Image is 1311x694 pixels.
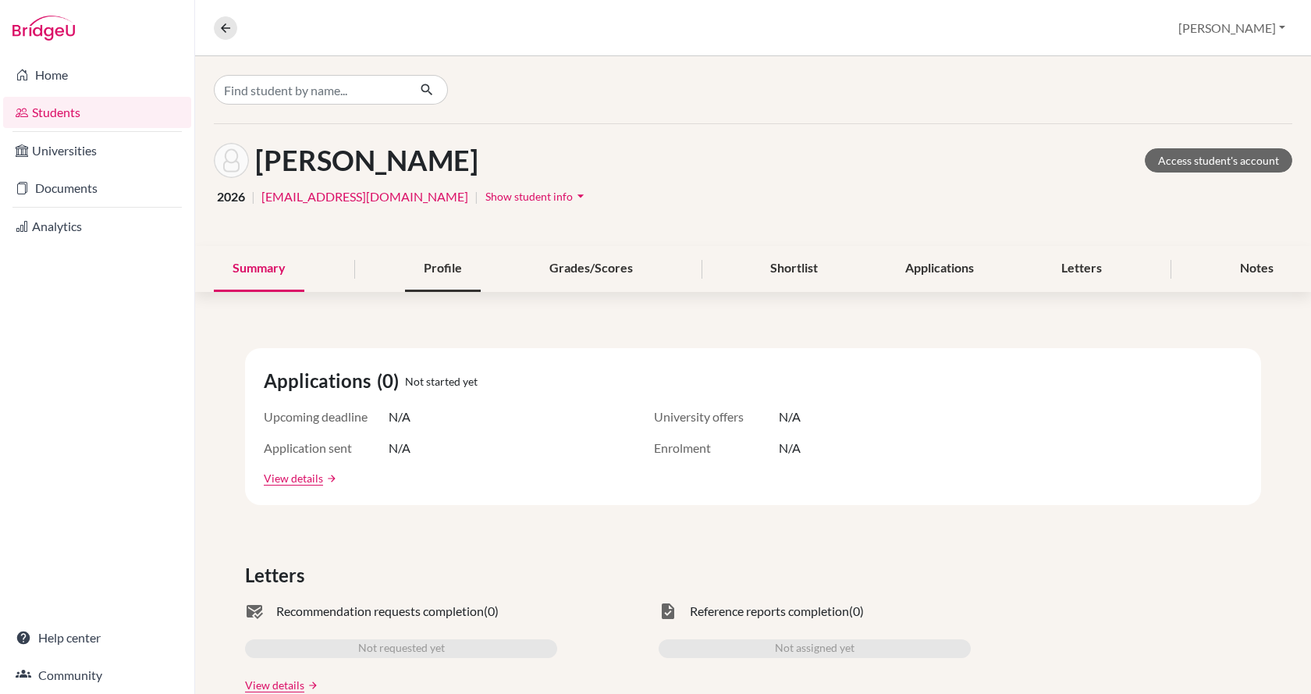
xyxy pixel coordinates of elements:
[3,173,191,204] a: Documents
[245,677,304,693] a: View details
[3,59,191,91] a: Home
[405,246,481,292] div: Profile
[1171,13,1292,43] button: [PERSON_NAME]
[751,246,837,292] div: Shortlist
[276,602,484,621] span: Recommendation requests completion
[779,408,801,426] span: N/A
[659,602,677,621] span: task
[3,135,191,166] a: Universities
[217,187,245,206] span: 2026
[3,660,191,691] a: Community
[377,367,405,395] span: (0)
[255,144,478,177] h1: [PERSON_NAME]
[654,439,779,457] span: Enrolment
[214,246,304,292] div: Summary
[1043,246,1121,292] div: Letters
[389,439,410,457] span: N/A
[531,246,652,292] div: Grades/Scores
[484,602,499,621] span: (0)
[3,622,191,653] a: Help center
[775,639,854,658] span: Not assigned yet
[12,16,75,41] img: Bridge-U
[3,211,191,242] a: Analytics
[264,408,389,426] span: Upcoming deadline
[264,470,323,486] a: View details
[654,408,779,426] span: University offers
[264,439,389,457] span: Application sent
[779,439,801,457] span: N/A
[251,187,255,206] span: |
[573,188,588,204] i: arrow_drop_down
[485,184,589,208] button: Show student infoarrow_drop_down
[245,602,264,621] span: mark_email_read
[690,602,849,621] span: Reference reports completion
[214,143,249,178] img: Lili Berczeli's avatar
[849,602,864,621] span: (0)
[214,75,407,105] input: Find student by name...
[474,187,478,206] span: |
[485,190,573,203] span: Show student info
[1221,246,1292,292] div: Notes
[264,367,377,395] span: Applications
[886,246,993,292] div: Applications
[358,639,445,658] span: Not requested yet
[3,97,191,128] a: Students
[304,680,318,691] a: arrow_forward
[389,408,410,426] span: N/A
[1145,148,1292,173] a: Access student's account
[405,373,478,390] span: Not started yet
[323,473,337,484] a: arrow_forward
[245,561,311,589] span: Letters
[261,187,468,206] a: [EMAIL_ADDRESS][DOMAIN_NAME]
